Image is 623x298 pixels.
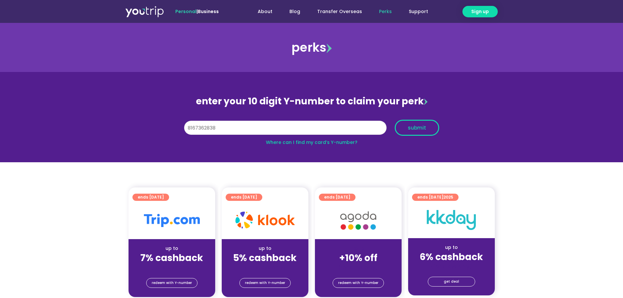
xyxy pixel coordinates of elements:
[181,93,442,110] div: enter your 10 digit Y-number to claim your perk
[417,194,453,201] span: ends [DATE]
[320,264,396,271] div: (for stays only)
[138,194,164,201] span: ends [DATE]
[309,6,371,18] a: Transfer Overseas
[462,6,498,17] a: Sign up
[227,264,303,271] div: (for stays only)
[198,8,219,15] a: Business
[175,8,219,15] span: |
[443,194,453,200] span: 2025
[245,278,285,288] span: redeem with Y-number
[338,278,378,288] span: redeem with Y-number
[428,277,475,287] a: get deal
[324,194,350,201] span: ends [DATE]
[400,6,437,18] a: Support
[471,8,489,15] span: Sign up
[184,121,387,135] input: 10 digit Y-number (e.g. 8123456789)
[184,120,439,141] form: Y Number
[233,252,297,264] strong: 5% cashback
[413,244,490,251] div: up to
[146,278,198,288] a: redeem with Y-number
[444,277,459,286] span: get deal
[249,6,281,18] a: About
[281,6,309,18] a: Blog
[352,245,364,252] span: up to
[420,251,483,263] strong: 6% cashback
[132,194,169,201] a: ends [DATE]
[134,264,210,271] div: (for stays only)
[239,278,291,288] a: redeem with Y-number
[371,6,400,18] a: Perks
[319,194,355,201] a: ends [DATE]
[266,139,357,146] a: Where can I find my card’s Y-number?
[413,263,490,270] div: (for stays only)
[408,125,426,130] span: submit
[231,194,257,201] span: ends [DATE]
[227,245,303,252] div: up to
[226,194,262,201] a: ends [DATE]
[395,120,439,136] button: submit
[339,252,377,264] strong: +10% off
[175,8,197,15] span: Personal
[152,278,192,288] span: redeem with Y-number
[333,278,384,288] a: redeem with Y-number
[412,194,459,201] a: ends [DATE]2025
[236,6,437,18] nav: Menu
[140,252,203,264] strong: 7% cashback
[134,245,210,252] div: up to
